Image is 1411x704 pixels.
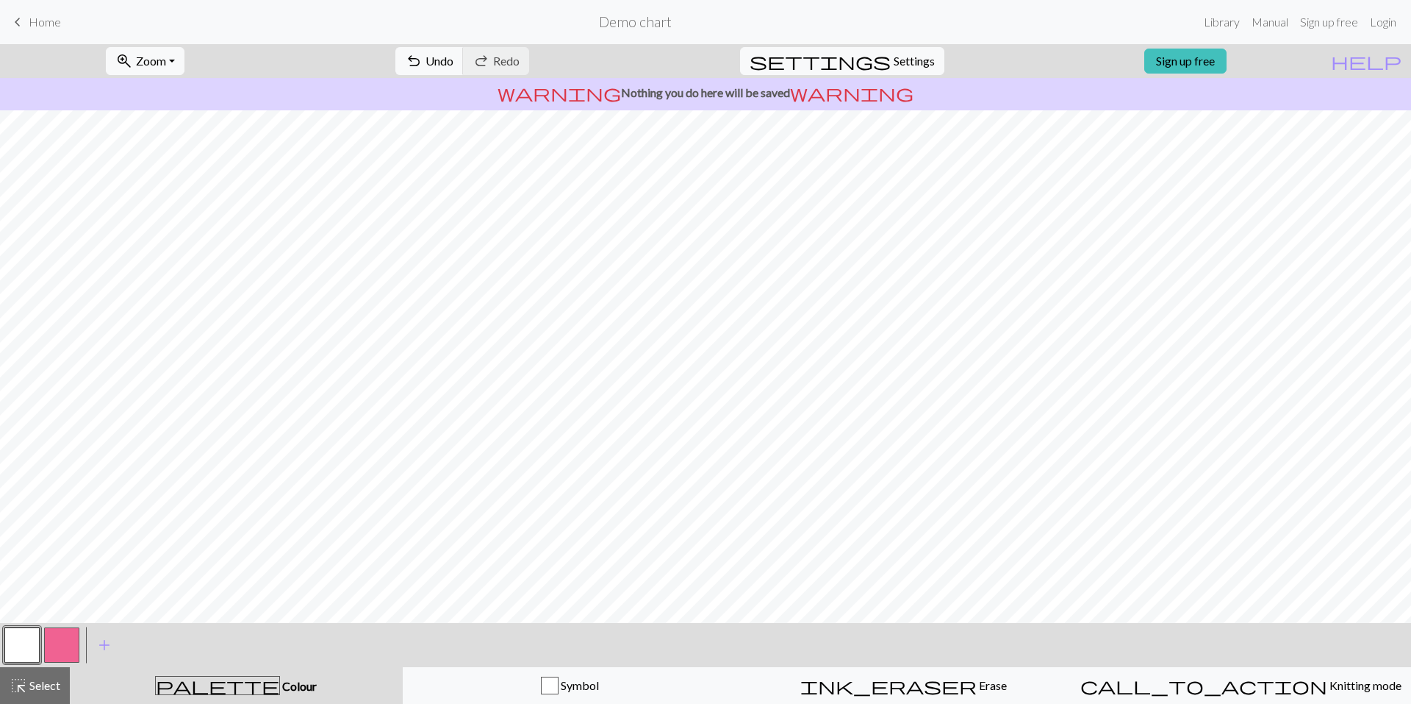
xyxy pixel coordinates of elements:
span: Erase [977,678,1007,692]
h2: Demo chart [599,13,672,30]
span: zoom_in [115,51,133,71]
span: Zoom [136,54,166,68]
span: undo [405,51,423,71]
span: add [96,635,113,655]
span: highlight_alt [10,675,27,696]
a: Manual [1246,7,1294,37]
span: Select [27,678,60,692]
button: Knitting mode [1071,667,1411,704]
span: Symbol [559,678,599,692]
button: Erase [736,667,1071,704]
span: settings [750,51,891,71]
span: warning [498,82,621,103]
button: Colour [70,667,403,704]
span: palette [156,675,279,696]
span: keyboard_arrow_left [9,12,26,32]
a: Sign up free [1294,7,1364,37]
button: Zoom [106,47,184,75]
a: Login [1364,7,1402,37]
button: SettingsSettings [740,47,944,75]
span: Settings [894,52,935,70]
span: help [1331,51,1401,71]
a: Library [1198,7,1246,37]
button: Symbol [403,667,737,704]
a: Sign up free [1144,49,1227,74]
span: Knitting mode [1327,678,1401,692]
span: Home [29,15,61,29]
span: warning [790,82,913,103]
span: call_to_action [1080,675,1327,696]
i: Settings [750,52,891,70]
span: Undo [426,54,453,68]
a: Home [9,10,61,35]
span: Colour [280,679,317,693]
p: Nothing you do here will be saved [6,84,1405,102]
span: ink_eraser [800,675,977,696]
button: Undo [395,47,464,75]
